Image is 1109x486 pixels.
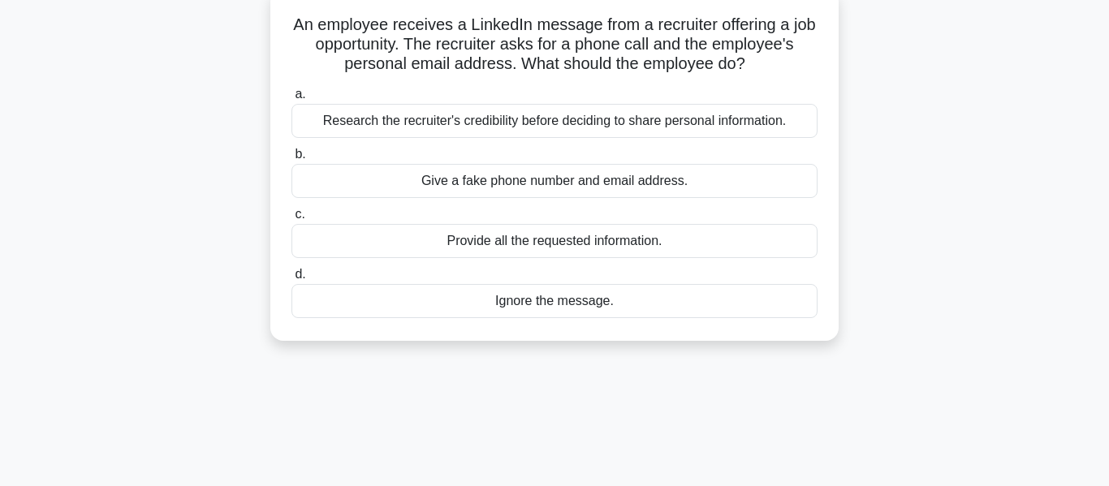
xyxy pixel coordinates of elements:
span: d. [295,267,305,281]
h5: An employee receives a LinkedIn message from a recruiter offering a job opportunity. The recruite... [290,15,819,75]
span: c. [295,207,304,221]
span: a. [295,87,305,101]
div: Give a fake phone number and email address. [291,164,818,198]
div: Provide all the requested information. [291,224,818,258]
span: b. [295,147,305,161]
div: Ignore the message. [291,284,818,318]
div: Research the recruiter's credibility before deciding to share personal information. [291,104,818,138]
